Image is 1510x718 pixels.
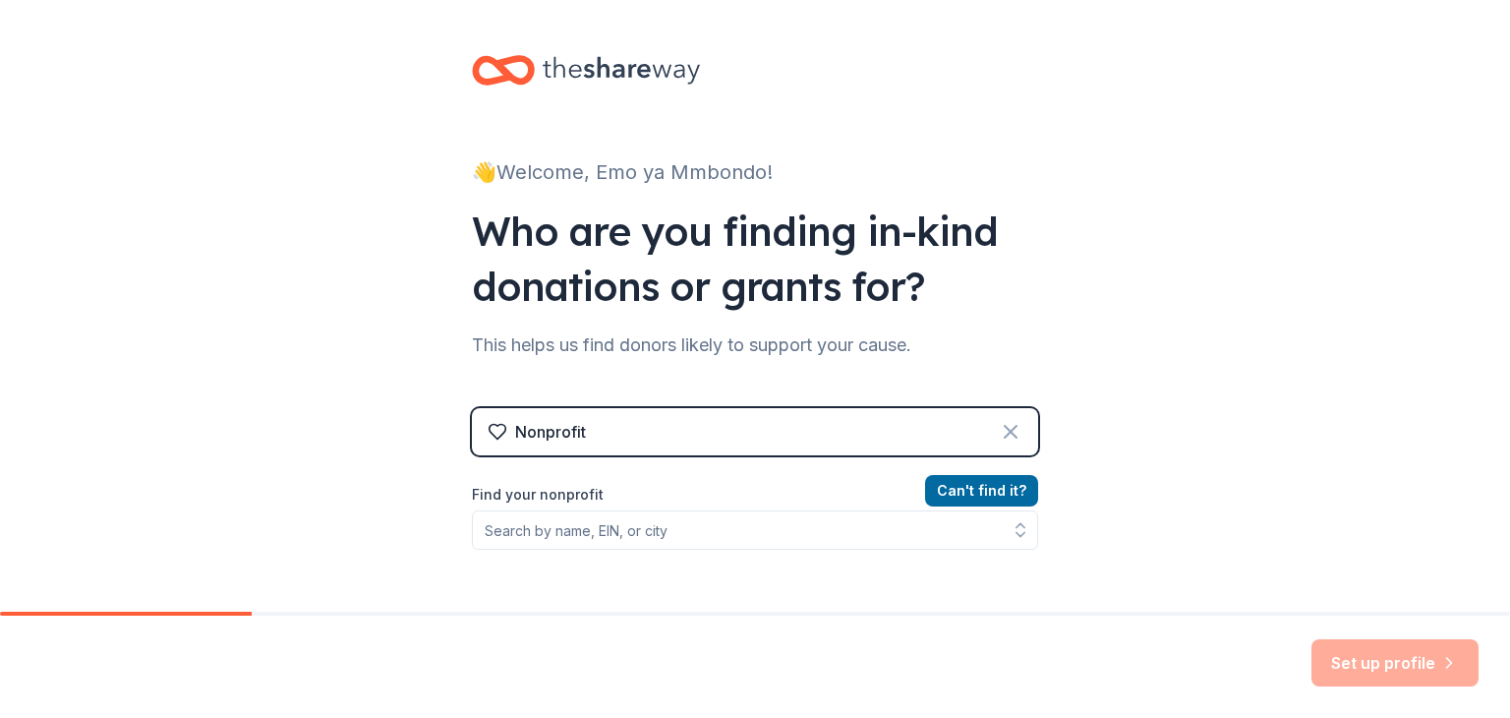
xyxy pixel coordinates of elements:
[472,483,1038,507] label: Find your nonprofit
[472,156,1038,188] div: 👋 Welcome, Emo ya Mmbondo!
[472,329,1038,361] div: This helps us find donors likely to support your cause.
[472,510,1038,550] input: Search by name, EIN, or city
[925,475,1038,507] button: Can't find it?
[472,204,1038,314] div: Who are you finding in-kind donations or grants for?
[515,420,586,444] div: Nonprofit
